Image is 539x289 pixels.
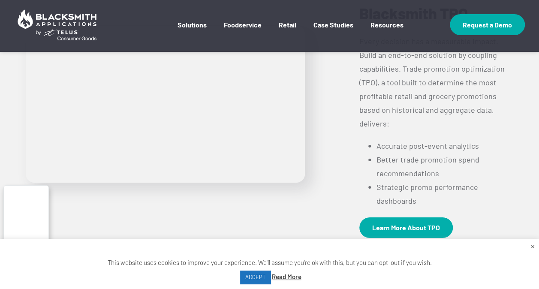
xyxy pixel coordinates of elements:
a: ACCEPT [240,271,271,284]
a: Retail [279,21,296,42]
a: Resources [370,21,403,42]
li: Strategic promo performance dashboards [376,180,513,208]
a: Case Studies [313,21,353,42]
a: Read More [272,271,301,283]
img: Blacksmith Applications by TELUS Consumer Goods [14,6,100,44]
a: Close the cookie bar [531,241,535,250]
span: This website uses cookies to improve your experience. We'll assume you're ok with this, but you c... [108,259,432,280]
a: Solutions [178,21,207,42]
p: Every decision has a measurable impact. Build an end-to-end solution by coupling capabilities. Tr... [359,34,513,130]
a: Request a Demo [450,14,525,35]
li: Better trade promotion spend recommendations [376,153,513,180]
li: Accurate post-event analytics [376,139,513,153]
a: Foodservice [224,21,262,42]
a: Learn More About TPO [359,217,453,238]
